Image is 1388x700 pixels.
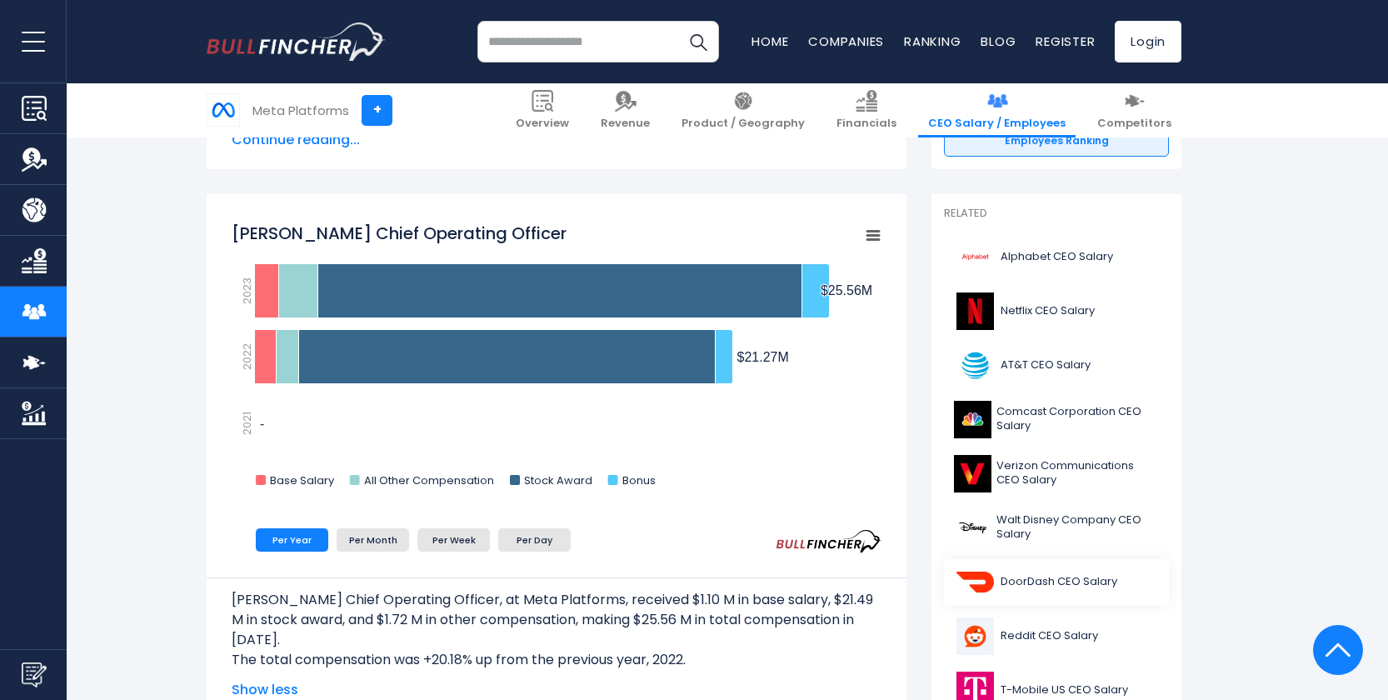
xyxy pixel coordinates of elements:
text: 2023 [239,277,255,304]
img: META logo [207,94,239,126]
a: Ranking [904,32,961,50]
img: GOOGL logo [954,238,996,276]
a: Revenue [591,83,660,137]
img: T logo [954,347,996,384]
a: Login [1115,21,1181,62]
span: T-Mobile US CEO Salary [1001,683,1128,697]
text: Stock Award [524,472,592,488]
li: Per Week [417,528,490,552]
a: Home [751,32,788,50]
span: Continue reading... [232,130,881,150]
text: Base Salary [270,472,335,488]
img: VZ logo [954,455,991,492]
a: Companies [808,32,884,50]
text: 2022 [239,343,255,370]
svg: Javier Olivan Chief Operating Officer [232,213,881,505]
span: Overview [516,117,569,131]
a: Register [1036,32,1095,50]
img: RDDT logo [954,617,996,655]
span: Product / Geography [682,117,805,131]
a: Product / Geography [672,83,815,137]
img: DASH logo [954,563,996,601]
tspan: $25.56M [821,283,872,297]
text: - [260,417,264,431]
tspan: $21.27M [737,350,789,364]
text: All Other Compensation [364,472,494,488]
img: bullfincher logo [207,22,386,61]
p: Related [944,207,1169,221]
p: [PERSON_NAME] Chief Operating Officer, at Meta Platforms, received $1.10 M in base salary, $21.49... [232,590,881,650]
p: The total compensation was +20.18% up from the previous year, 2022. [232,650,881,670]
li: Per Month [337,528,409,552]
li: Per Year [256,528,328,552]
a: Competitors [1087,83,1181,137]
tspan: [PERSON_NAME] Chief Operating Officer [232,222,567,245]
a: Financials [826,83,906,137]
a: Overview [506,83,579,137]
a: AT&T CEO Salary [944,342,1169,388]
a: Go to homepage [207,22,386,61]
img: CMCSA logo [954,401,991,438]
a: + [362,95,392,126]
span: Show less [232,680,881,700]
a: Verizon Communications CEO Salary [944,451,1169,497]
li: Per Day [498,528,571,552]
span: Verizon Communications CEO Salary [996,459,1159,487]
a: Alphabet CEO Salary [944,234,1169,280]
img: DIS logo [954,509,991,547]
img: NFLX logo [954,292,996,330]
a: Comcast Corporation CEO Salary [944,397,1169,442]
a: Netflix CEO Salary [944,288,1169,334]
span: Competitors [1097,117,1171,131]
span: Reddit CEO Salary [1001,629,1098,643]
span: Alphabet CEO Salary [1001,250,1113,264]
a: CEO Salary / Employees [918,83,1076,137]
a: Blog [981,32,1016,50]
span: AT&T CEO Salary [1001,358,1091,372]
text: 2021 [239,412,255,435]
a: Walt Disney Company CEO Salary [944,505,1169,551]
span: DoorDash CEO Salary [1001,575,1117,589]
span: CEO Salary / Employees [928,117,1066,131]
span: Revenue [601,117,650,131]
a: Reddit CEO Salary [944,613,1169,659]
a: DoorDash CEO Salary [944,559,1169,605]
span: Financials [836,117,896,131]
a: Employees Ranking [944,125,1169,157]
span: Walt Disney Company CEO Salary [996,513,1159,542]
text: Bonus [622,472,656,488]
button: Search [677,21,719,62]
span: Netflix CEO Salary [1001,304,1095,318]
span: Comcast Corporation CEO Salary [996,405,1159,433]
div: Meta Platforms [252,101,349,120]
